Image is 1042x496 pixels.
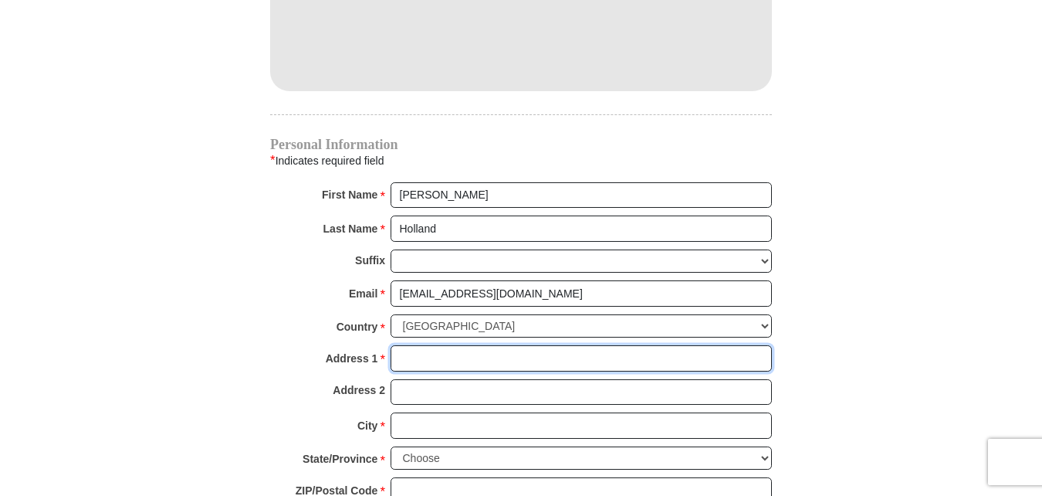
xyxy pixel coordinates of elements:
h4: Personal Information [270,138,772,151]
div: Indicates required field [270,151,772,171]
strong: State/Province [303,448,377,470]
strong: Email [349,283,377,304]
strong: First Name [322,184,377,206]
strong: City [357,415,377,437]
strong: Last Name [323,218,378,240]
strong: Address 2 [333,379,385,401]
strong: Country [337,316,378,338]
strong: Suffix [355,250,385,271]
strong: Address 1 [326,348,378,369]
